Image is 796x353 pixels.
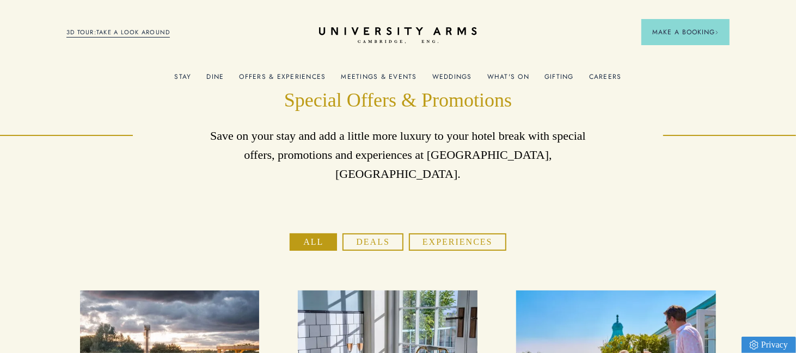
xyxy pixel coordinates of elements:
[175,73,192,87] a: Stay
[66,28,170,38] a: 3D TOUR:TAKE A LOOK AROUND
[742,337,796,353] a: Privacy
[715,30,719,34] img: Arrow icon
[750,340,758,350] img: Privacy
[199,88,597,114] h1: Special Offers & Promotions
[544,73,574,87] a: Gifting
[240,73,326,87] a: Offers & Experiences
[652,27,719,37] span: Make a Booking
[409,233,506,251] button: Experiences
[341,73,417,87] a: Meetings & Events
[290,233,337,251] button: All
[199,126,597,184] p: Save on your stay and add a little more luxury to your hotel break with special offers, promotion...
[342,233,403,251] button: Deals
[487,73,529,87] a: What's On
[319,27,477,44] a: Home
[641,19,730,45] button: Make a BookingArrow icon
[589,73,622,87] a: Careers
[432,73,472,87] a: Weddings
[207,73,224,87] a: Dine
